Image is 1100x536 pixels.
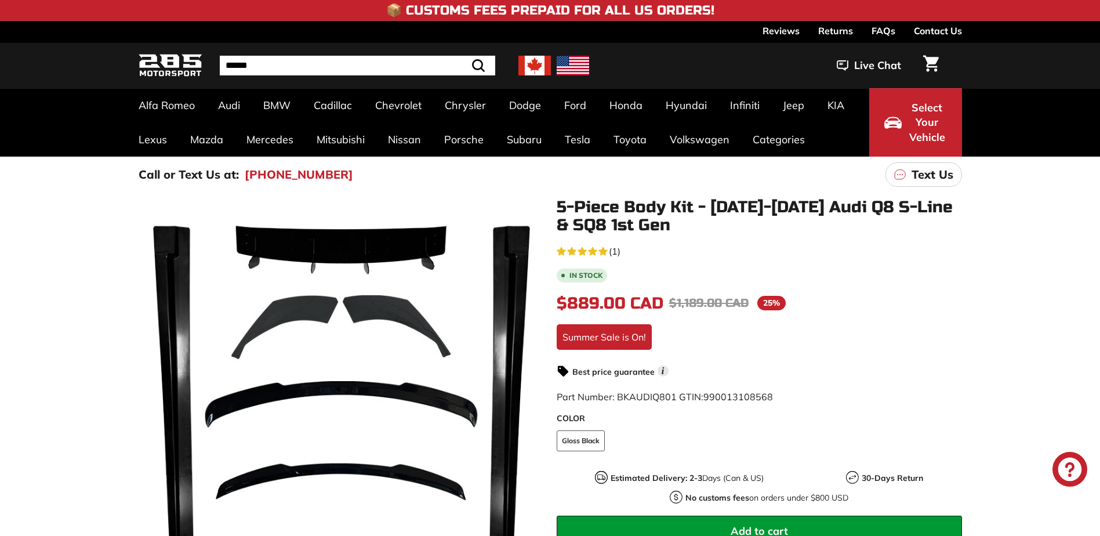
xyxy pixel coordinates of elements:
span: $1,189.00 CAD [669,296,749,310]
a: Ford [553,88,598,122]
p: Days (Can & US) [611,472,764,484]
span: Live Chat [854,58,901,73]
a: Hyundai [654,88,718,122]
a: Chevrolet [364,88,433,122]
button: Live Chat [822,51,916,80]
strong: Best price guarantee [572,367,655,377]
a: FAQs [872,21,895,41]
p: on orders under $800 USD [685,492,848,504]
a: Porsche [433,122,495,157]
a: [PHONE_NUMBER] [245,166,353,183]
a: Cadillac [302,88,364,122]
a: Volkswagen [658,122,741,157]
p: Text Us [912,166,953,183]
div: Summer Sale is On! [557,324,652,350]
img: Logo_285_Motorsport_areodynamics_components [139,52,202,79]
span: Select Your Vehicle [907,100,947,145]
a: 5.0 rating (1 votes) [557,243,962,258]
a: Categories [741,122,816,157]
a: Returns [818,21,853,41]
a: Audi [206,88,252,122]
a: Honda [598,88,654,122]
a: Jeep [771,88,816,122]
a: Subaru [495,122,553,157]
span: (1) [609,244,620,258]
span: Part Number: BKAUDIQ801 GTIN: [557,391,773,403]
span: 25% [757,296,786,310]
a: Infiniti [718,88,771,122]
a: Reviews [763,21,800,41]
a: Toyota [602,122,658,157]
button: Select Your Vehicle [869,88,962,157]
b: In stock [569,272,602,279]
span: 990013108568 [703,391,773,403]
inbox-online-store-chat: Shopify online store chat [1049,452,1091,490]
a: Mitsubishi [305,122,376,157]
a: Chrysler [433,88,498,122]
strong: Estimated Delivery: 2-3 [611,473,702,483]
label: COLOR [557,412,962,425]
a: Text Us [885,162,962,187]
a: Lexus [127,122,179,157]
a: Mercedes [235,122,305,157]
a: Tesla [553,122,602,157]
strong: 30-Days Return [862,473,923,483]
h4: 📦 Customs Fees Prepaid for All US Orders! [386,3,714,17]
span: $889.00 CAD [557,294,663,313]
input: Search [220,56,495,75]
a: KIA [816,88,856,122]
p: Call or Text Us at: [139,166,239,183]
a: Contact Us [914,21,962,41]
span: i [658,365,669,376]
a: Cart [916,46,946,85]
a: BMW [252,88,302,122]
a: Dodge [498,88,553,122]
h1: 5-Piece Body Kit - [DATE]-[DATE] Audi Q8 S-Line & SQ8 1st Gen [557,198,962,234]
strong: No customs fees [685,492,749,503]
a: Nissan [376,122,433,157]
a: Alfa Romeo [127,88,206,122]
a: Mazda [179,122,235,157]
